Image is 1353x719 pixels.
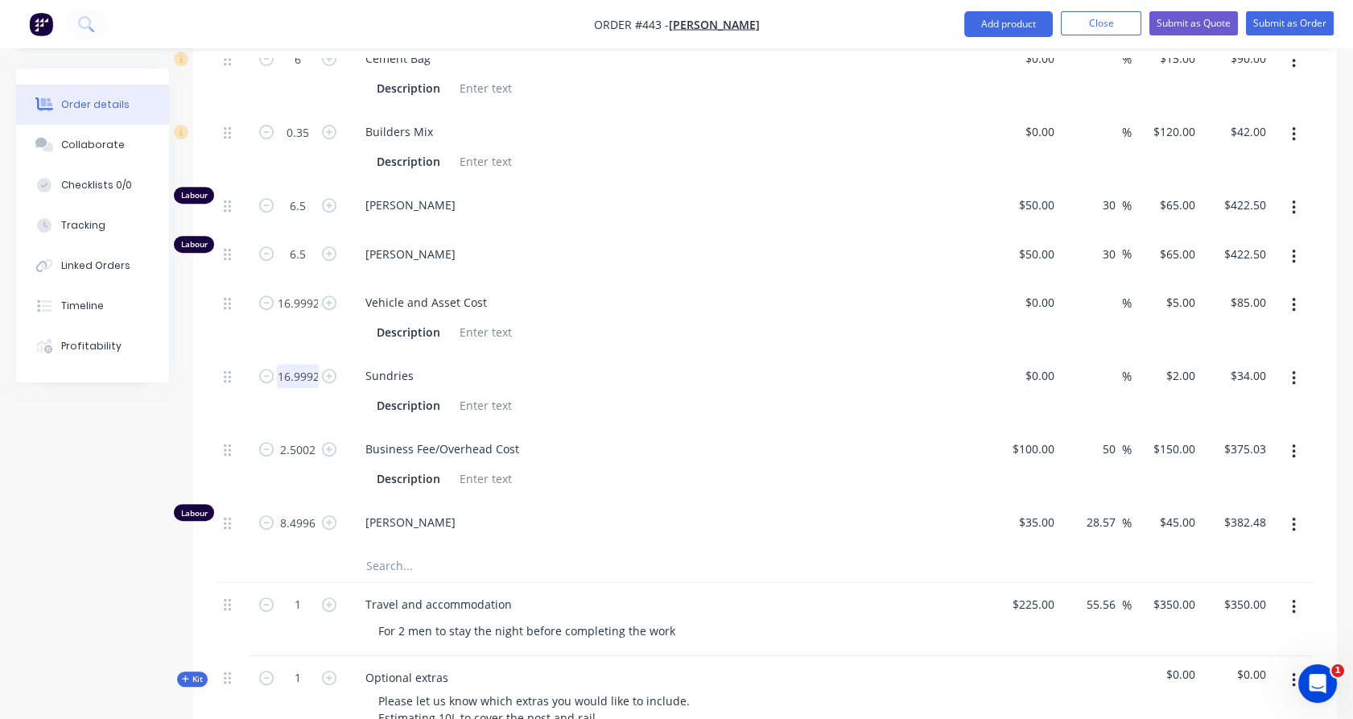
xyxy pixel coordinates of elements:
[1331,664,1344,677] span: 1
[1061,11,1141,35] button: Close
[1122,123,1132,142] span: %
[1122,514,1132,532] span: %
[1246,11,1334,35] button: Submit as Order
[353,593,525,616] div: Travel and accommodation
[182,673,203,685] span: Kit
[353,364,427,387] div: Sundries
[16,125,169,165] button: Collaborate
[61,138,125,152] div: Collaborate
[353,47,443,70] div: Cement Bag
[61,299,104,313] div: Timeline
[1122,245,1132,263] span: %
[365,550,687,582] input: Search...
[370,394,447,417] div: Description
[16,286,169,326] button: Timeline
[365,196,984,213] span: [PERSON_NAME]
[370,150,447,173] div: Description
[61,258,130,273] div: Linked Orders
[1122,294,1132,312] span: %
[16,205,169,246] button: Tracking
[16,85,169,125] button: Order details
[365,246,984,262] span: [PERSON_NAME]
[61,218,105,233] div: Tracking
[353,120,446,143] div: Builders Mix
[16,326,169,366] button: Profitability
[370,76,447,100] div: Description
[61,97,130,112] div: Order details
[61,339,122,353] div: Profitability
[1122,367,1132,386] span: %
[1138,666,1196,683] span: $0.00
[16,246,169,286] button: Linked Orders
[1298,664,1337,703] iframe: Intercom live chat
[1149,11,1238,35] button: Submit as Quote
[669,17,760,32] a: [PERSON_NAME]
[174,236,214,253] div: Labour
[964,11,1053,37] button: Add product
[174,187,214,204] div: Labour
[370,320,447,344] div: Description
[353,291,500,314] div: Vehicle and Asset Cost
[16,165,169,205] button: Checklists 0/0
[365,619,688,643] div: For 2 men to stay the night before completing the work
[174,504,214,521] div: Labour
[353,666,461,689] div: Optional extras
[365,514,984,531] span: [PERSON_NAME]
[1122,196,1132,215] span: %
[1122,50,1132,68] span: %
[177,671,208,687] div: Kit
[1122,596,1132,614] span: %
[61,178,132,192] div: Checklists 0/0
[1208,666,1266,683] span: $0.00
[353,437,532,461] div: Business Fee/Overhead Cost
[594,17,669,32] span: Order #443 -
[370,467,447,490] div: Description
[1122,440,1132,459] span: %
[29,12,53,36] img: Factory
